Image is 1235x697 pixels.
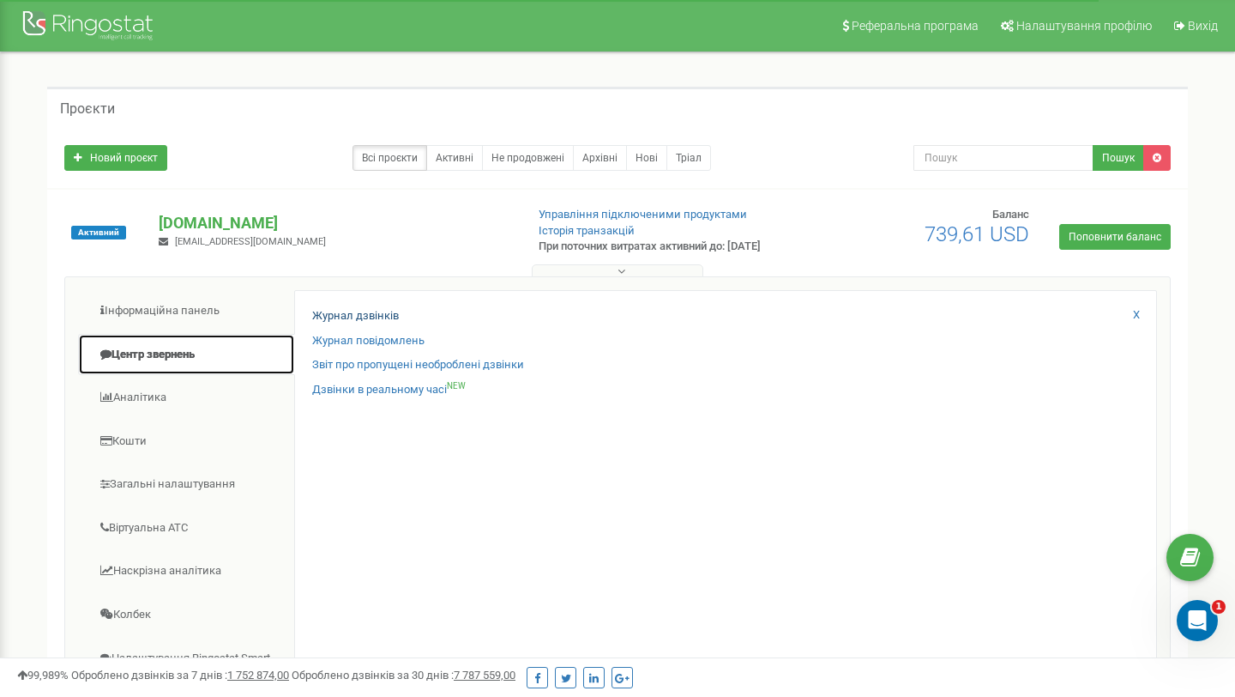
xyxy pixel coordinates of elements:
[454,669,515,682] u: 7 787 559,00
[573,145,627,171] a: Архівні
[482,145,574,171] a: Не продовжені
[852,19,979,33] span: Реферальна програма
[78,377,295,419] a: Аналiтика
[1133,307,1140,324] a: X
[539,208,747,221] a: Управління підключеними продуктами
[227,669,289,682] u: 1 752 874,00
[64,145,167,171] a: Новий проєкт
[1059,224,1171,250] a: Поповнити баланс
[913,145,1093,171] input: Пошук
[312,357,524,373] a: Звіт про пропущені необроблені дзвінки
[1177,600,1218,641] iframe: Intercom live chat
[78,290,295,332] a: Інформаційна панель
[71,226,126,239] span: Активний
[312,333,425,349] a: Журнал повідомлень
[992,208,1029,221] span: Баланс
[1188,19,1218,33] span: Вихід
[78,594,295,636] a: Колбек
[78,334,295,376] a: Центр звернень
[1016,19,1152,33] span: Налаштування профілю
[78,421,295,463] a: Кошти
[426,145,483,171] a: Активні
[292,669,515,682] span: Оброблено дзвінків за 30 днів :
[71,669,289,682] span: Оброблено дзвінків за 7 днів :
[78,550,295,592] a: Наскрізна аналітика
[312,308,399,324] a: Журнал дзвінків
[78,464,295,506] a: Загальні налаштування
[539,239,796,255] p: При поточних витратах активний до: [DATE]
[17,669,69,682] span: 99,989%
[60,101,115,117] h5: Проєкти
[666,145,711,171] a: Тріал
[78,638,295,695] a: Налаштування Ringostat Smart Phone
[925,222,1029,246] span: 739,61 USD
[1093,145,1144,171] button: Пошук
[159,212,510,234] p: [DOMAIN_NAME]
[626,145,667,171] a: Нові
[312,382,466,398] a: Дзвінки в реальному часіNEW
[352,145,427,171] a: Всі проєкти
[78,507,295,549] a: Віртуальна АТС
[175,236,326,247] span: [EMAIL_ADDRESS][DOMAIN_NAME]
[1212,600,1226,614] span: 1
[539,224,635,237] a: Історія транзакцій
[447,381,466,391] sup: NEW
